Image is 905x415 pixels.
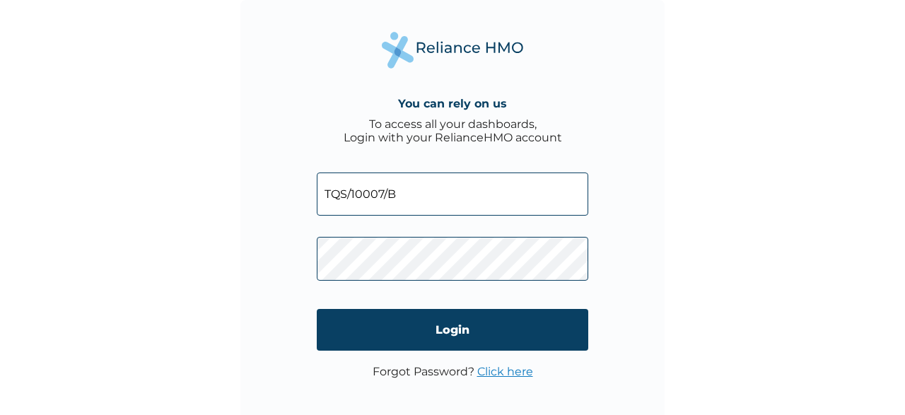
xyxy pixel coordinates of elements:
a: Click here [477,365,533,378]
input: Email address or HMO ID [317,173,588,216]
p: Forgot Password? [373,365,533,378]
input: Login [317,309,588,351]
img: Reliance Health's Logo [382,32,523,68]
div: To access all your dashboards, Login with your RelianceHMO account [344,117,562,144]
h4: You can rely on us [398,97,507,110]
